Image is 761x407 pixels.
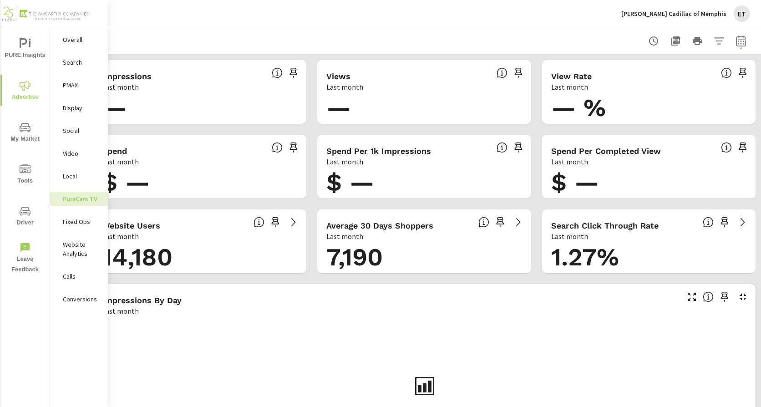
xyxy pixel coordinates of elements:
[551,146,661,156] h5: Spend Per Completed View
[102,71,152,81] h5: Impressions
[102,81,139,92] p: Last month
[254,217,264,228] span: Unique website visitors over the selected time period. [Source: Website Analytics]
[551,156,588,167] p: Last month
[721,142,732,153] span: Total spend per 1,000 impressions. [Source: This data is provided by the video advertising platform]
[272,67,283,78] span: Number of times your connected TV ad was presented to a user. [Source: This data is provided by t...
[736,215,750,229] a: See more details in report
[50,56,108,69] div: Search
[102,221,160,230] h5: Website Users
[717,290,732,304] span: Save this to your personalized report
[326,221,433,230] h5: Average 30 Days Shoppers
[102,92,297,123] h1: —
[551,71,592,81] h5: View Rate
[50,192,108,206] div: PureCars TV
[50,238,108,260] div: Website Analytics
[50,101,108,115] div: Display
[63,295,101,304] p: Conversions
[326,156,363,167] p: Last month
[703,217,714,228] span: Percentage of users who viewed your campaigns who clicked through to your website. For example, i...
[326,231,363,242] p: Last month
[688,32,706,50] button: Print Report
[326,242,522,273] h1: 7,190
[50,169,108,183] div: Local
[511,140,526,155] span: Save this to your personalized report
[551,167,746,198] h1: $ —
[102,146,127,156] h5: Spend
[268,215,283,229] span: Save this to your personalized report
[63,103,101,112] p: Display
[0,27,50,279] div: nav menu
[551,221,659,230] h5: Search Click Through Rate
[272,142,283,153] span: Cost of your connected TV ad campaigns. [Source: This data is provided by the video advertising p...
[3,164,47,186] span: Tools
[286,66,301,80] span: Save this to your personalized report
[621,10,726,18] p: [PERSON_NAME] Cadillac of Memphis
[511,215,526,229] a: See more details in report
[102,156,139,167] p: Last month
[63,194,101,203] p: PureCars TV
[3,80,47,102] span: Advertise
[50,124,108,137] div: Social
[326,146,431,156] h5: Spend Per 1k Impressions
[286,140,301,155] span: Save this to your personalized report
[478,217,489,228] span: A rolling 30 day total of daily Shoppers on the dealership website, averaged over the selected da...
[63,126,101,135] p: Social
[102,242,297,273] h1: 14,180
[511,66,526,80] span: Save this to your personalized report
[736,66,750,80] span: Save this to your personalized report
[102,231,139,242] p: Last month
[685,290,699,304] button: Make Fullscreen
[703,291,714,302] span: The number of impressions, broken down by the day of the week they occurred.
[50,33,108,46] div: Overall
[63,172,101,181] p: Local
[736,140,750,155] span: Save this to your personalized report
[3,206,47,228] span: Driver
[102,305,139,316] p: Last month
[326,167,522,198] h1: $ —
[551,242,746,273] h1: 1.27%
[326,81,363,92] p: Last month
[551,92,746,123] h1: — %
[63,35,101,44] p: Overall
[721,67,732,78] span: Percentage of Impressions where the ad was viewed completely. “Impressions” divided by “Views”. [...
[326,92,522,123] h1: —
[63,58,101,67] p: Search
[286,215,301,229] a: See more details in report
[551,231,588,242] p: Last month
[732,32,750,50] button: Select Date Range
[50,292,108,306] div: Conversions
[50,147,108,160] div: Video
[734,5,750,22] div: ET
[3,38,47,61] span: PURE Insights
[3,242,47,275] span: Leave Feedback
[497,142,507,153] span: Total spend per 1,000 impressions. [Source: This data is provided by the video advertising platform]
[3,122,47,144] span: My Market
[102,167,297,198] h1: $ —
[551,81,588,92] p: Last month
[63,149,101,158] p: Video
[493,215,507,229] span: Save this to your personalized report
[63,240,101,258] p: Website Analytics
[50,270,108,283] div: Calls
[63,272,101,281] p: Calls
[102,295,182,305] h5: Impressions by Day
[50,215,108,229] div: Fixed Ops
[736,290,750,304] button: Minimize Widget
[710,32,728,50] button: Apply Filters
[497,67,507,78] span: Number of times your connected TV ad was viewed completely by a user. [Source: This data is provi...
[326,71,350,81] h5: Views
[717,215,732,229] span: Save this to your personalized report
[50,78,108,92] div: PMAX
[63,81,101,90] p: PMAX
[63,217,101,226] p: Fixed Ops
[666,32,685,50] button: "Export Report to PDF"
